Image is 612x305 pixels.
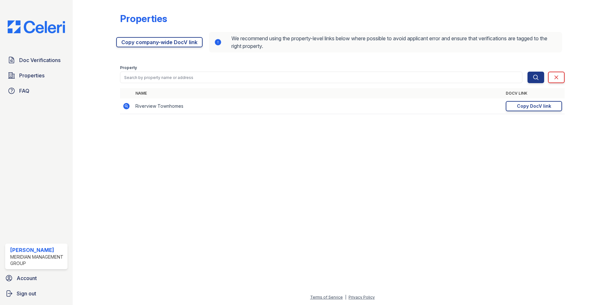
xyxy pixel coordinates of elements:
[19,56,60,64] span: Doc Verifications
[349,295,375,300] a: Privacy Policy
[133,88,503,98] th: Name
[5,69,68,82] a: Properties
[19,87,29,95] span: FAQ
[517,103,551,109] div: Copy DocV link
[116,37,203,47] a: Copy company-wide DocV link
[5,54,68,66] a: Doc Verifications
[3,20,70,33] img: CE_Logo_Blue-a8612792a0a2168367f1c8372b55b34899dd931a85d93a1a3d3e32e68fde9ad4.png
[345,295,346,300] div: |
[503,88,565,98] th: DocV Link
[120,72,522,83] input: Search by property name or address
[10,246,65,254] div: [PERSON_NAME]
[310,295,343,300] a: Terms of Service
[3,287,70,300] a: Sign out
[506,101,562,111] a: Copy DocV link
[5,84,68,97] a: FAQ
[19,72,44,79] span: Properties
[133,98,503,114] td: Riverview Townhomes
[17,290,36,297] span: Sign out
[3,272,70,285] a: Account
[209,32,562,52] div: We recommend using the property-level links below where possible to avoid applicant error and ens...
[120,13,167,24] div: Properties
[10,254,65,267] div: Meridian Management Group
[120,65,137,70] label: Property
[17,274,37,282] span: Account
